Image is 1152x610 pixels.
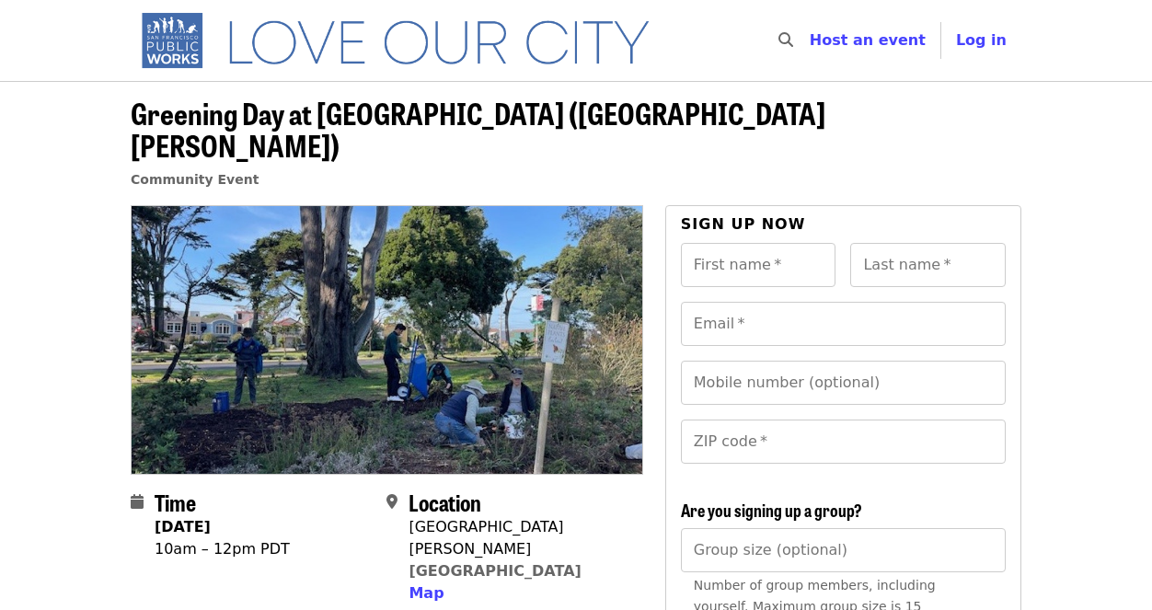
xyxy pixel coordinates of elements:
span: Time [155,486,196,518]
input: Search [804,18,819,63]
img: SF Public Works - Home [131,11,676,70]
input: ZIP code [681,420,1006,464]
a: [GEOGRAPHIC_DATA] [409,562,581,580]
span: Sign up now [681,215,806,233]
i: map-marker-alt icon [386,493,397,511]
span: Greening Day at [GEOGRAPHIC_DATA] ([GEOGRAPHIC_DATA][PERSON_NAME]) [131,91,825,167]
div: [GEOGRAPHIC_DATA][PERSON_NAME] [409,516,628,560]
a: Community Event [131,172,259,187]
input: Last name [850,243,1006,287]
span: Are you signing up a group? [681,498,862,522]
input: Mobile number (optional) [681,361,1006,405]
span: Location [409,486,481,518]
input: [object Object] [681,528,1006,572]
a: Host an event [810,31,926,49]
button: Map [409,582,444,604]
input: First name [681,243,836,287]
img: Greening Day at Sunset Blvd Gardens (37th Ave and Santiago) organized by SF Public Works [132,206,642,473]
button: Log in [941,22,1021,59]
div: 10am – 12pm PDT [155,538,290,560]
strong: [DATE] [155,518,211,535]
i: search icon [778,31,793,49]
span: Log in [956,31,1007,49]
span: Map [409,584,444,602]
input: Email [681,302,1006,346]
i: calendar icon [131,493,144,511]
